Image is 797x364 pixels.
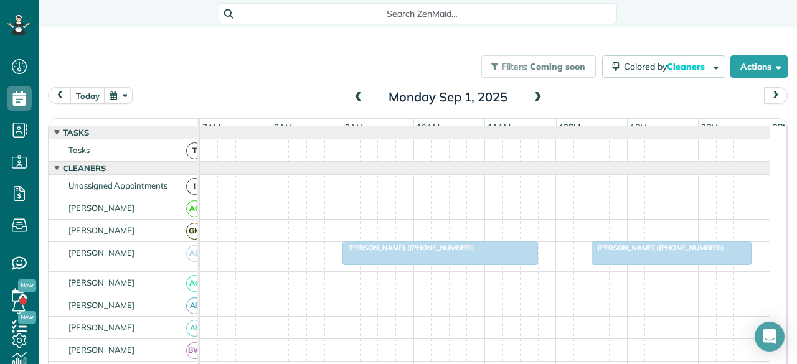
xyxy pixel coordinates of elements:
[730,55,788,78] button: Actions
[18,279,36,292] span: New
[66,278,138,287] span: [PERSON_NAME]
[186,342,203,359] span: BW
[667,61,707,72] span: Cleaners
[370,90,526,104] h2: Monday Sep 1, 2025
[66,203,138,213] span: [PERSON_NAME]
[186,200,203,217] span: AC
[530,61,586,72] span: Coming soon
[699,122,720,132] span: 2pm
[591,243,724,252] span: [PERSON_NAME] ([PHONE_NUMBER])
[186,320,203,337] span: AF
[66,345,138,355] span: [PERSON_NAME]
[271,122,295,132] span: 8am
[186,275,203,292] span: AC
[186,142,203,159] span: T
[48,87,72,104] button: prev
[60,163,108,173] span: Cleaners
[66,180,170,190] span: Unassigned Appointments
[186,178,203,195] span: !
[502,61,528,72] span: Filters:
[186,245,203,262] span: AB
[66,145,92,155] span: Tasks
[485,122,513,132] span: 11am
[66,300,138,310] span: [PERSON_NAME]
[764,87,788,104] button: next
[342,122,365,132] span: 9am
[414,122,442,132] span: 10am
[186,223,203,240] span: GM
[602,55,725,78] button: Colored byCleaners
[342,243,475,252] span: [PERSON_NAME] ([PHONE_NUMBER])
[557,122,583,132] span: 12pm
[186,297,203,314] span: AF
[66,322,138,332] span: [PERSON_NAME]
[66,225,138,235] span: [PERSON_NAME]
[624,61,709,72] span: Colored by
[628,122,649,132] span: 1pm
[755,322,785,352] div: Open Intercom Messenger
[70,87,105,104] button: today
[60,128,92,138] span: Tasks
[200,122,223,132] span: 7am
[66,248,138,258] span: [PERSON_NAME]
[770,122,792,132] span: 3pm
